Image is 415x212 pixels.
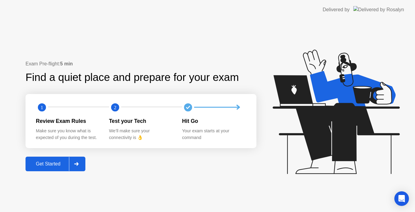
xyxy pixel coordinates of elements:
[26,60,256,68] div: Exam Pre-flight:
[394,191,409,206] div: Open Intercom Messenger
[41,104,43,110] text: 1
[36,128,99,141] div: Make sure you know what is expected of you during the test.
[27,161,69,167] div: Get Started
[26,157,85,171] button: Get Started
[114,104,116,110] text: 2
[109,128,173,141] div: We’ll make sure your connectivity is 👌
[353,6,404,13] img: Delivered by Rosalyn
[109,117,173,125] div: Test your Tech
[26,69,240,85] div: Find a quiet place and prepare for your exam
[36,117,99,125] div: Review Exam Rules
[182,128,245,141] div: Your exam starts at your command
[60,61,73,66] b: 5 min
[323,6,350,13] div: Delivered by
[182,117,245,125] div: Hit Go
